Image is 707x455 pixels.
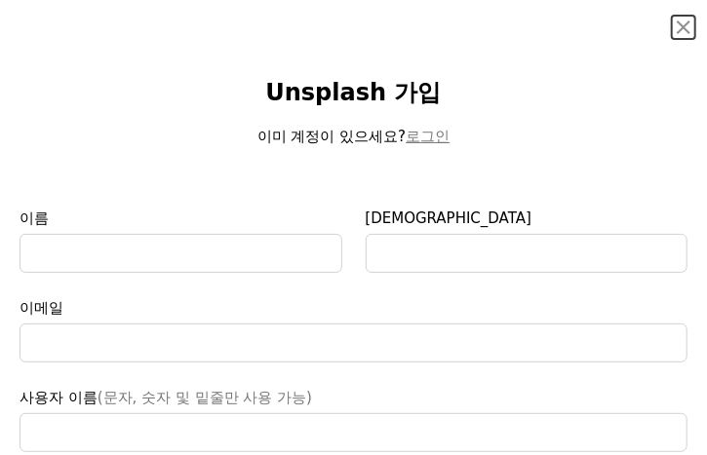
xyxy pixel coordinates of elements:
input: 이름 [20,234,342,273]
button: 로그인 [406,125,450,148]
span: (문자, 숫자 및 밑줄만 사용 가능) [98,389,312,406]
label: 이메일 [20,296,687,362]
label: [DEMOGRAPHIC_DATA] [366,207,688,273]
h1: Unsplash 가입 [20,78,687,109]
label: 이름 [20,207,342,273]
p: 이미 계정이 있으세요? [20,125,687,148]
input: 이메일 [20,323,687,362]
label: 사용자 이름 [20,386,687,452]
input: 사용자 이름(문자, 숫자 및 밑줄만 사용 가능) [20,413,687,452]
input: [DEMOGRAPHIC_DATA] [366,234,688,273]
